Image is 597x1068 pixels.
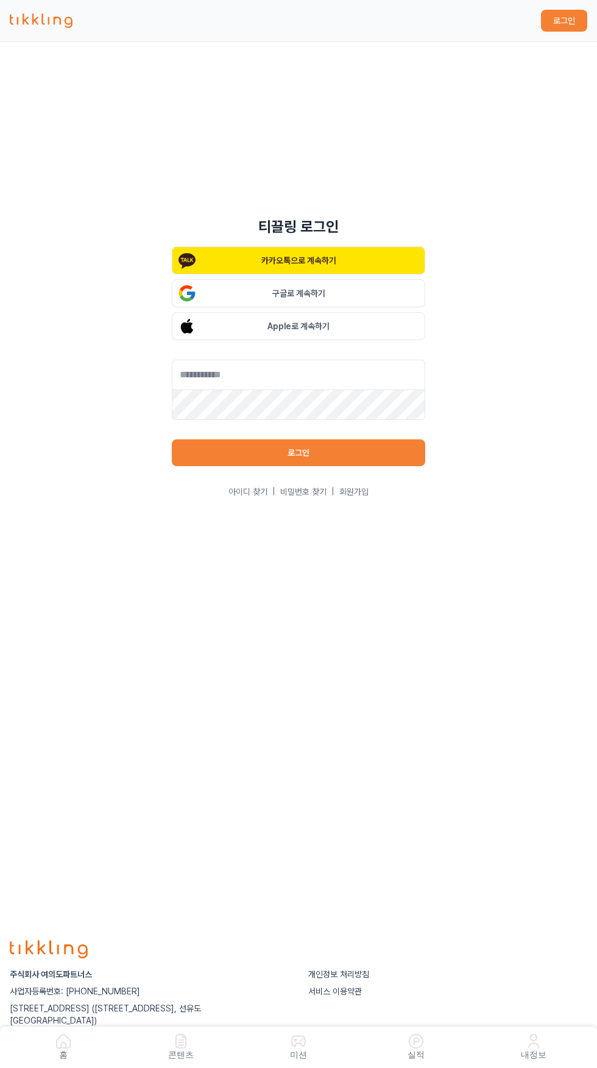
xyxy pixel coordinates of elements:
a: 비밀번호 찾기 [280,486,327,498]
img: 실적 [409,1034,423,1049]
img: logo [10,940,88,958]
a: 실적 [357,1031,475,1063]
a: 홈 [5,1031,122,1063]
p: 카카오톡으로 계속하기 [261,254,336,267]
a: 서비스 이용약관 [308,986,362,996]
p: 홈 [59,1049,68,1061]
button: 로그인 [541,10,587,32]
button: 구글로 계속하기 [172,279,425,307]
p: 사업자등록번호: [PHONE_NUMBER] [10,985,289,997]
button: 미션 [240,1031,358,1063]
img: 내정보 [526,1034,541,1049]
span: | [272,486,275,498]
img: 홈 [56,1034,71,1049]
a: 콘텐츠 [122,1031,240,1063]
h1: 티끌링 로그인 [258,217,339,237]
p: 미션 [290,1049,307,1061]
button: 카카오톡으로 계속하기 [172,246,425,274]
span: | [331,486,334,498]
button: Apple로 계속하기 [172,312,425,340]
p: [STREET_ADDRESS] ([STREET_ADDRESS], 선유도 [GEOGRAPHIC_DATA]) [10,1002,289,1027]
a: 개인정보 처리방침 [308,969,369,979]
p: 콘텐츠 [168,1049,194,1061]
a: 회원가입 [339,486,369,498]
img: 티끌링 [10,13,72,28]
img: 콘텐츠 [174,1034,188,1049]
a: 내정보 [475,1031,592,1063]
p: 실적 [408,1049,425,1061]
p: 내정보 [521,1049,546,1061]
p: 주식회사 여의도파트너스 [10,968,289,980]
button: 로그인 [172,439,425,466]
a: 아이디 찾기 [228,486,267,498]
img: 미션 [291,1034,306,1049]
